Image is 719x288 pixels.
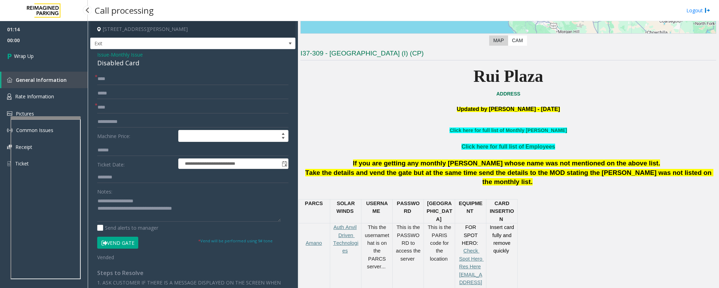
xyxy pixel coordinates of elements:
[15,93,54,100] span: Rate Information
[489,35,508,46] label: Map
[490,224,515,254] span: Insert card fully and remove quickly
[306,240,322,246] a: Amano
[97,51,109,58] span: Issue
[7,111,12,116] img: 'icon'
[95,158,177,169] label: Ticket Date:
[367,233,389,270] span: that is on the PARCS server...
[461,144,555,150] a: Click here for full list of Employees
[97,254,114,261] span: Vended
[7,127,13,133] img: 'icon'
[337,201,356,214] span: SOLAR WINDS
[109,51,143,58] span: -
[496,91,520,97] a: ADDRESS
[305,201,323,206] span: PARCS
[97,58,288,68] div: Disabled Card
[97,185,112,195] label: Notes:
[705,7,710,14] img: logout
[97,224,158,231] label: Send alerts to manager
[198,238,273,243] small: Vend will be performed using 9# tone
[7,93,12,100] img: 'icon'
[531,178,532,185] span: .
[1,72,88,88] a: General Information
[278,130,288,136] span: Increase value
[90,21,295,38] h4: [STREET_ADDRESS][PERSON_NAME]
[427,201,452,222] span: [GEOGRAPHIC_DATA]
[473,67,543,85] b: Rui Plaza
[459,248,484,269] a: Check Spot Hero Res Here
[97,237,138,249] button: Vend Gate
[686,7,710,14] a: Logout
[7,145,12,149] img: 'icon'
[280,159,288,169] span: Toggle popup
[95,130,177,142] label: Machine Price:
[366,201,388,214] span: USERNAME
[462,224,479,246] span: FOR SPOT HERO:
[365,224,388,238] span: This the username
[353,159,660,167] span: If you are getting any monthly [PERSON_NAME] whose name was not mentioned on the above list.
[333,224,357,230] a: Auth Anvil
[490,201,514,222] span: CARD INSERTION
[16,77,67,83] span: General Information
[396,224,422,262] span: This is the PASSWORD to access the server
[91,38,254,49] span: Exit
[16,110,34,117] span: Pictures
[91,2,157,19] h3: Call processing
[300,49,716,60] h3: I37-309 - [GEOGRAPHIC_DATA] (I) (CP)
[7,77,12,83] img: 'icon'
[97,270,288,276] h4: Steps to Resolve
[459,201,483,214] span: EQUIPMENT
[508,35,527,46] label: CAM
[397,201,420,214] span: PASSWOR
[278,136,288,142] span: Decrease value
[450,127,567,133] a: Click here for full list of Monthly [PERSON_NAME]
[333,233,358,254] a: Driven Technologies
[457,106,560,112] span: Updated by [PERSON_NAME] - [DATE]
[111,51,143,58] span: Monthly Issue
[305,169,713,186] span: Take the details and vend the gate but at the same time send the details to the MOD stating the [...
[7,161,12,167] img: 'icon'
[14,52,34,60] span: Wrap Up
[428,224,453,262] span: This is the PARIS code for the location
[407,208,411,214] span: D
